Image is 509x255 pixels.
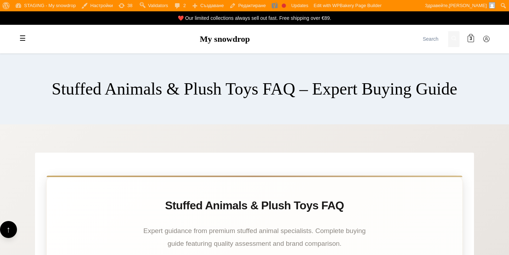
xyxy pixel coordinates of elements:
[282,4,286,8] div: Focus keyphrase not set
[464,32,478,46] a: 3
[134,225,375,250] p: Expert guidance from premium stuffed animal specialists. Complete buying guide featuring quality ...
[420,31,448,47] input: Search
[470,36,472,42] span: 3
[200,34,250,44] a: My snowdrop
[64,198,445,213] h1: Stuffed Animals & Plush Toys FAQ
[52,79,457,99] h1: Stuffed Animals & Plush Toys FAQ – Expert Buying Guide
[16,32,30,46] label: Toggle mobile menu
[449,3,487,8] span: [PERSON_NAME]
